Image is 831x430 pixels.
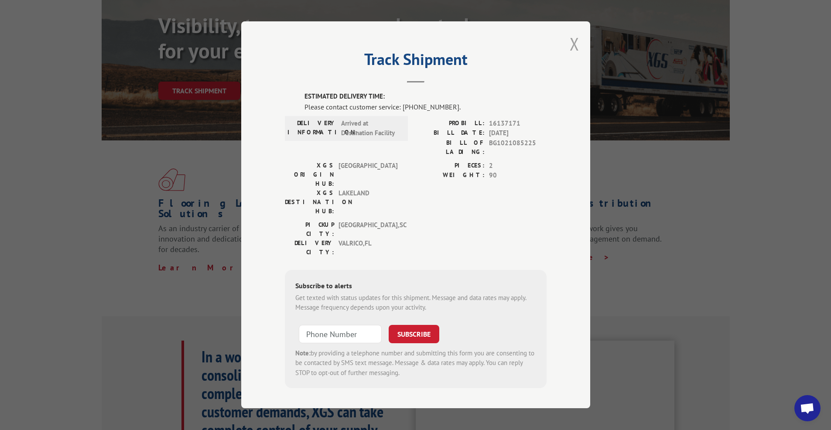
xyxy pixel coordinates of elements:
[285,161,334,188] label: XGS ORIGIN HUB:
[285,220,334,239] label: PICKUP CITY:
[295,348,536,378] div: by providing a telephone number and submitting this form you are consenting to be contacted by SM...
[570,32,579,55] button: Close modal
[287,119,337,138] label: DELIVERY INFORMATION:
[416,128,485,138] label: BILL DATE:
[389,325,439,343] button: SUBSCRIBE
[285,188,334,216] label: XGS DESTINATION HUB:
[304,102,547,112] div: Please contact customer service: [PHONE_NUMBER].
[295,293,536,313] div: Get texted with status updates for this shipment. Message and data rates may apply. Message frequ...
[794,395,821,421] div: Open chat
[416,161,485,171] label: PIECES:
[416,171,485,181] label: WEIGHT:
[339,239,397,257] span: VALRICO , FL
[295,349,311,357] strong: Note:
[299,325,382,343] input: Phone Number
[339,188,397,216] span: LAKELAND
[489,138,547,157] span: BG1021085225
[489,119,547,129] span: 16137171
[339,161,397,188] span: [GEOGRAPHIC_DATA]
[489,128,547,138] span: [DATE]
[285,53,547,70] h2: Track Shipment
[339,220,397,239] span: [GEOGRAPHIC_DATA] , SC
[489,171,547,181] span: 90
[341,119,400,138] span: Arrived at Destination Facility
[304,92,547,102] label: ESTIMATED DELIVERY TIME:
[416,138,485,157] label: BILL OF LADING:
[416,119,485,129] label: PROBILL:
[285,239,334,257] label: DELIVERY CITY:
[489,161,547,171] span: 2
[295,280,536,293] div: Subscribe to alerts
